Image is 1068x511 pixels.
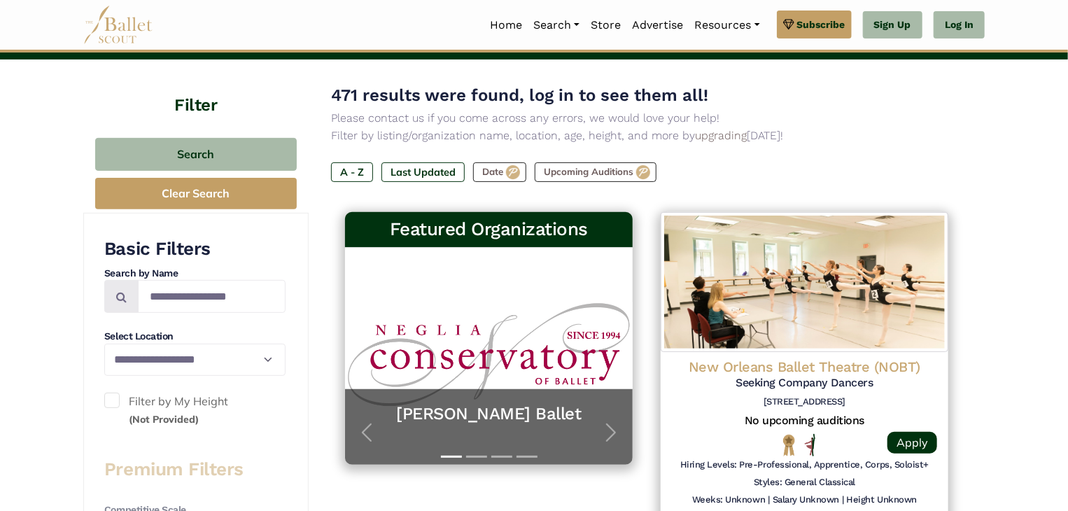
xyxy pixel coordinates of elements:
h3: Basic Filters [104,237,286,261]
button: Slide 3 [491,449,512,465]
h4: New Orleans Ballet Theatre (NOBT) [672,358,937,376]
h6: | [842,494,844,506]
button: Slide 4 [517,449,537,465]
a: Subscribe [777,10,852,38]
img: Logo [661,212,948,352]
h3: Featured Organizations [356,218,621,241]
p: Please contact us if you come across any errors, we would love your help! [331,109,962,127]
h4: Filter [83,59,309,117]
h6: [STREET_ADDRESS] [672,396,937,408]
a: Search [528,10,585,40]
h6: Weeks: Unknown [692,494,765,506]
a: [PERSON_NAME] Ballet [359,403,619,425]
h6: | [768,494,770,506]
span: 471 results were found, log in to see them all! [331,85,708,105]
h6: Height Unknown [847,494,917,506]
a: Sign Up [863,11,922,39]
a: Resources [689,10,765,40]
button: Search [95,138,297,171]
h4: Select Location [104,330,286,344]
h6: Styles: General Classical [754,477,855,489]
h6: Hiring Levels: Pre-Professional, Apprentice, Corps, Soloist+ [680,459,929,471]
a: Advertise [626,10,689,40]
h6: Salary Unknown [773,494,839,506]
h4: Search by Name [104,267,286,281]
p: Filter by listing/organization name, location, age, height, and more by [DATE]! [331,127,962,145]
label: Date [473,162,526,182]
a: Home [484,10,528,40]
img: National [780,434,798,456]
button: Clear Search [95,178,297,209]
button: Slide 2 [466,449,487,465]
label: A - Z [331,162,373,182]
a: Apply [887,432,937,454]
label: Last Updated [381,162,465,182]
a: Log In [934,11,985,39]
input: Search by names... [138,280,286,313]
button: Slide 1 [441,449,462,465]
a: Store [585,10,626,40]
label: Upcoming Auditions [535,162,656,182]
small: (Not Provided) [129,413,199,426]
h3: Premium Filters [104,458,286,482]
img: gem.svg [783,17,794,32]
h5: Seeking Company Dancers [672,376,937,391]
a: upgrading [695,129,747,142]
h5: No upcoming auditions [672,414,937,428]
img: All [805,434,815,456]
label: Filter by My Height [104,393,286,428]
span: Subscribe [797,17,845,32]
